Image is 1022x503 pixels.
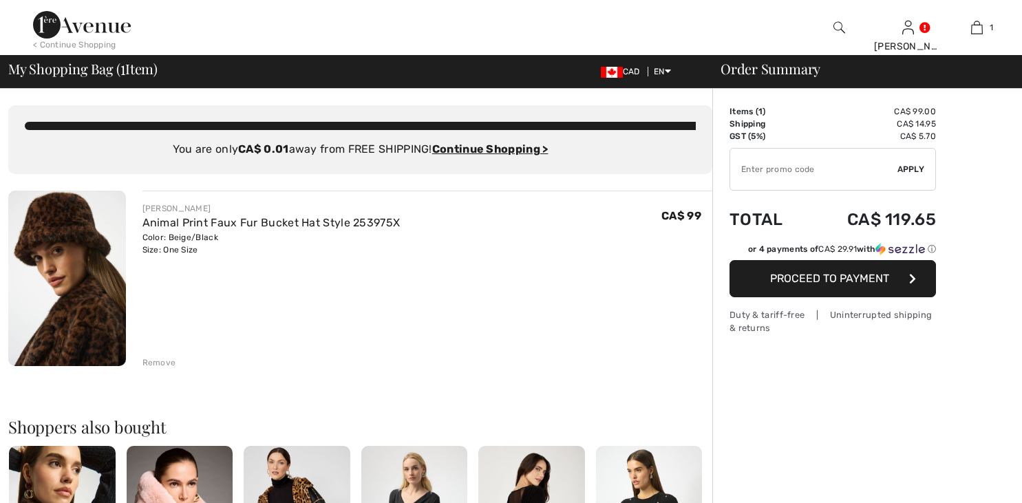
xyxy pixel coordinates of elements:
img: My Bag [971,19,983,36]
a: Sign In [902,21,914,34]
img: Canadian Dollar [601,67,623,78]
div: Color: Beige/Black Size: One Size [142,231,401,256]
a: Continue Shopping > [432,142,549,156]
div: Duty & tariff-free | Uninterrupted shipping & returns [730,308,936,334]
span: CAD [601,67,646,76]
td: CA$ 99.00 [807,105,936,118]
strong: CA$ 0.01 [238,142,288,156]
img: search the website [833,19,845,36]
span: 1 [758,107,763,116]
td: CA$ 119.65 [807,196,936,243]
td: Shipping [730,118,807,130]
div: Order Summary [704,62,1014,76]
a: 1 [943,19,1010,36]
div: You are only away from FREE SHIPPING! [25,141,696,158]
img: My Info [902,19,914,36]
td: Items ( ) [730,105,807,118]
img: Sezzle [875,243,925,255]
div: or 4 payments ofCA$ 29.91withSezzle Click to learn more about Sezzle [730,243,936,260]
td: GST (5%) [730,130,807,142]
div: [PERSON_NAME] [874,39,941,54]
div: Remove [142,356,176,369]
span: Proceed to Payment [770,272,889,285]
a: Animal Print Faux Fur Bucket Hat Style 253975X [142,216,401,229]
div: < Continue Shopping [33,39,116,51]
span: My Shopping Bag ( Item) [8,62,158,76]
div: [PERSON_NAME] [142,202,401,215]
span: 1 [120,58,125,76]
span: CA$ 29.91 [818,244,857,254]
button: Proceed to Payment [730,260,936,297]
span: EN [654,67,671,76]
img: 1ère Avenue [33,11,131,39]
div: or 4 payments of with [748,243,936,255]
img: Animal Print Faux Fur Bucket Hat Style 253975X [8,191,126,366]
td: Total [730,196,807,243]
h2: Shoppers also bought [8,418,712,435]
span: Apply [897,163,925,175]
span: CA$ 99 [661,209,701,222]
td: CA$ 5.70 [807,130,936,142]
span: 1 [990,21,993,34]
input: Promo code [730,149,897,190]
td: CA$ 14.95 [807,118,936,130]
